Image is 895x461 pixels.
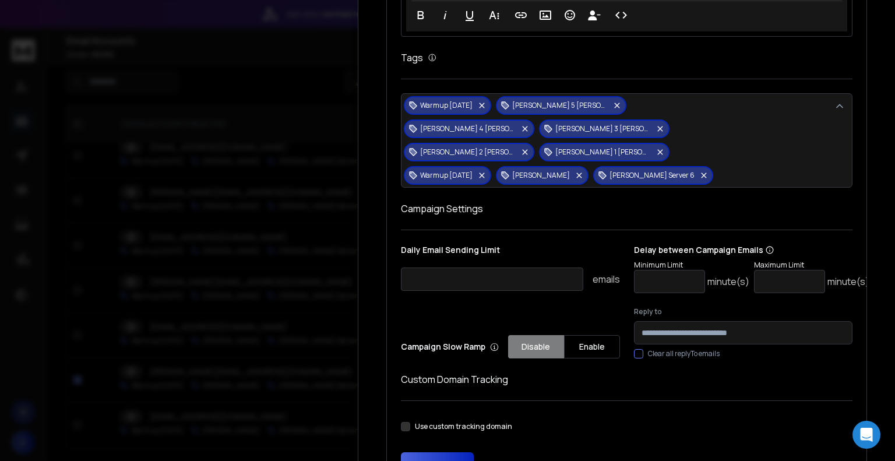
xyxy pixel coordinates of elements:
label: Reply to [634,307,852,316]
p: Minimum Limit [634,261,749,270]
p: [PERSON_NAME] 4 [PERSON_NAME] [420,124,516,133]
p: [PERSON_NAME] 2 [PERSON_NAME] [420,147,516,157]
div: Open Intercom Messenger [852,421,880,449]
p: Daily Email Sending Limit [401,244,619,261]
button: Underline (Ctrl+U) [459,3,481,27]
button: Italic (Ctrl+I) [434,3,456,27]
button: Insert Image (Ctrl+P) [534,3,556,27]
button: Code View [610,3,632,27]
p: Warmup [DATE] [420,101,473,110]
h1: Tags [401,51,423,65]
button: Bold (Ctrl+B) [410,3,432,27]
h1: Custom Domain Tracking [401,372,852,386]
h1: Campaign Settings [401,202,852,216]
p: [PERSON_NAME] 5 [PERSON_NAME] [512,101,608,110]
p: [PERSON_NAME] [512,171,570,180]
p: Maximum Limit [754,261,869,270]
p: [PERSON_NAME] 3 [PERSON_NAME] [555,124,651,133]
p: minute(s) [827,275,869,288]
button: Disable [508,335,564,358]
button: Insert Unsubscribe Link [583,3,605,27]
button: Enable [564,335,620,358]
p: minute(s) [707,275,749,288]
p: Campaign Slow Ramp [401,341,499,353]
p: Delay between Campaign Emails [634,244,869,256]
button: More Text [483,3,505,27]
p: [PERSON_NAME] Server 6 [609,171,695,180]
button: Insert Link (Ctrl+K) [510,3,532,27]
button: Emoticons [559,3,581,27]
p: Warmup [DATE] [420,171,473,180]
p: emails [593,272,620,286]
label: Clear all replyTo emails [648,349,720,358]
p: [PERSON_NAME] 1 [PERSON_NAME] [555,147,651,157]
label: Use custom tracking domain [415,422,512,431]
